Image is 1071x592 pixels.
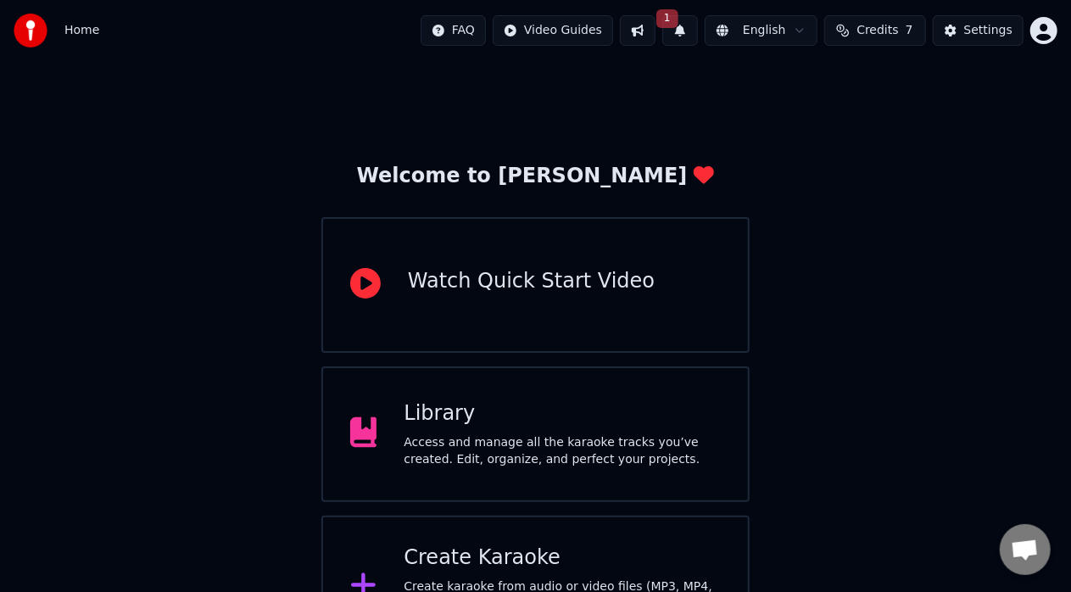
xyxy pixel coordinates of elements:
div: Create Karaoke [404,545,721,572]
span: Home [64,22,99,39]
div: Open chat [1000,524,1051,575]
div: Access and manage all the karaoke tracks you’ve created. Edit, organize, and perfect your projects. [404,434,721,468]
span: 1 [656,9,678,28]
div: Watch Quick Start Video [408,268,655,295]
span: 7 [906,22,913,39]
img: youka [14,14,47,47]
button: Settings [933,15,1024,46]
button: Credits7 [824,15,926,46]
nav: breadcrumb [64,22,99,39]
button: Video Guides [493,15,613,46]
button: FAQ [421,15,486,46]
button: 1 [662,15,698,46]
div: Settings [964,22,1012,39]
span: Credits [856,22,898,39]
div: Welcome to [PERSON_NAME] [357,163,715,190]
div: Library [404,400,721,427]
